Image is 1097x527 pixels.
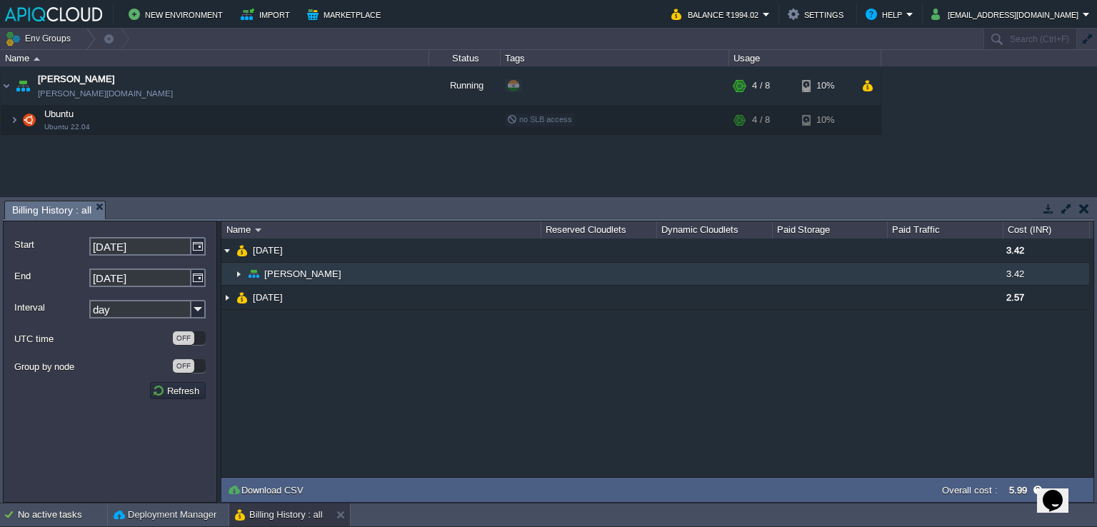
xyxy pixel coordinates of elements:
span: no SLB access [507,115,572,124]
div: Name [1,50,429,66]
button: Env Groups [5,29,76,49]
img: AMDAwAAAACH5BAEAAAAALAAAAAABAAEAAAICRAEAOw== [19,106,39,134]
span: Ubuntu [43,108,76,120]
button: Settings [788,6,848,23]
img: AMDAwAAAACH5BAEAAAAALAAAAAABAAEAAAICRAEAOw== [233,263,244,285]
button: Billing History : all [235,508,323,522]
a: [DATE] [251,291,285,303]
a: [PERSON_NAME] [263,268,344,280]
span: 3.42 [1006,268,1024,279]
div: Name [223,221,541,239]
label: Interval [14,300,88,315]
div: Cost (INR) [1004,221,1089,239]
button: Deployment Manager [114,508,216,522]
div: Reserved Cloudlets [542,221,656,239]
a: UbuntuUbuntu 22.04 [43,109,76,119]
img: AMDAwAAAACH5BAEAAAAALAAAAAABAAEAAAICRAEAOw== [236,286,248,309]
button: Refresh [152,384,204,397]
span: 3.42 [1006,245,1024,256]
img: AMDAwAAAACH5BAEAAAAALAAAAAABAAEAAAICRAEAOw== [221,286,233,309]
div: Tags [501,50,728,66]
button: Balance ₹1994.02 [671,6,763,23]
div: Running [429,66,501,105]
label: Start [14,237,88,252]
button: New Environment [129,6,227,23]
div: OFF [173,359,194,373]
button: Marketplace [307,6,385,23]
div: 10% [802,66,848,105]
div: Status [430,50,500,66]
img: AMDAwAAAACH5BAEAAAAALAAAAAABAAEAAAICRAEAOw== [34,57,40,61]
span: 2.57 [1006,292,1024,303]
div: Paid Traffic [888,221,1003,239]
label: End [14,268,88,283]
a: [DATE] [251,244,285,256]
div: Dynamic Cloudlets [658,221,772,239]
iframe: chat widget [1037,470,1083,513]
button: Help [866,6,906,23]
span: Billing History : all [12,201,91,219]
button: [EMAIL_ADDRESS][DOMAIN_NAME] [931,6,1083,23]
img: AMDAwAAAACH5BAEAAAAALAAAAAABAAEAAAICRAEAOw== [236,239,248,262]
img: AMDAwAAAACH5BAEAAAAALAAAAAABAAEAAAICRAEAOw== [248,263,259,285]
label: UTC time [14,331,171,346]
label: Overall cost : [942,485,998,496]
img: AMDAwAAAACH5BAEAAAAALAAAAAABAAEAAAICRAEAOw== [10,106,19,134]
img: AMDAwAAAACH5BAEAAAAALAAAAAABAAEAAAICRAEAOw== [255,229,261,232]
div: 10% [802,106,848,134]
button: Download CSV [227,483,308,496]
img: AMDAwAAAACH5BAEAAAAALAAAAAABAAEAAAICRAEAOw== [1,66,12,105]
a: [PERSON_NAME] [38,72,115,86]
div: Paid Storage [773,221,888,239]
span: Ubuntu 22.04 [44,123,90,131]
img: AMDAwAAAACH5BAEAAAAALAAAAAABAAEAAAICRAEAOw== [13,66,33,105]
button: Import [241,6,294,23]
label: Group by node [14,359,171,374]
div: OFF [173,331,194,345]
a: [PERSON_NAME][DOMAIN_NAME] [38,86,173,101]
div: 4 / 8 [752,66,770,105]
img: AMDAwAAAACH5BAEAAAAALAAAAAABAAEAAAICRAEAOw== [221,239,233,262]
div: Usage [730,50,881,66]
img: APIQCloud [5,7,102,21]
div: No active tasks [18,503,107,526]
div: 4 / 8 [752,106,770,134]
label: 5.99 [1009,485,1027,496]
